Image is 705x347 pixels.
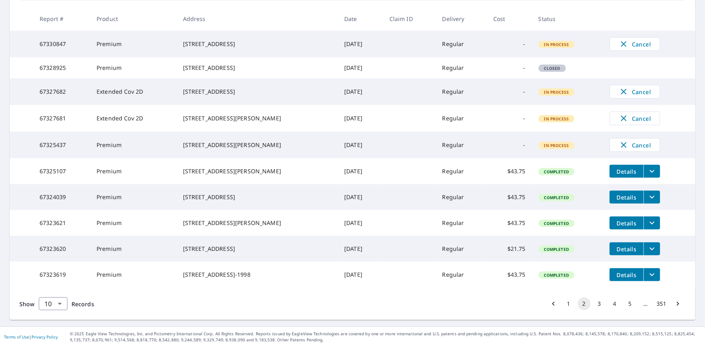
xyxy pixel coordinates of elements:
th: Delivery [436,7,487,31]
td: [DATE] [338,210,383,236]
span: In Process [539,42,574,47]
span: Cancel [618,39,652,49]
td: Premium [90,236,177,262]
th: Status [532,7,603,31]
td: Premium [90,210,177,236]
td: Regular [436,158,487,184]
span: Completed [539,272,574,278]
td: 67330847 [33,31,90,57]
button: Go to page 3 [593,297,606,310]
div: [STREET_ADDRESS] [183,193,332,201]
td: $43.75 [487,262,532,288]
td: $21.75 [487,236,532,262]
span: In Process [539,89,574,95]
span: Details [615,271,639,279]
td: 67323620 [33,236,90,262]
td: Regular [436,184,487,210]
td: [DATE] [338,158,383,184]
button: filesDropdownBtn-67324039 [644,191,660,204]
td: Regular [436,31,487,57]
td: [DATE] [338,78,383,105]
span: Completed [539,169,574,175]
td: [DATE] [338,57,383,78]
td: 67325107 [33,158,90,184]
button: Cancel [610,138,660,152]
button: filesDropdownBtn-67323619 [644,268,660,281]
nav: pagination navigation [546,297,686,310]
button: Go to page 1 [562,297,575,310]
button: Cancel [610,37,660,51]
button: detailsBtn-67323621 [610,217,644,229]
span: Closed [539,65,565,71]
span: Details [615,193,639,201]
td: 67324039 [33,184,90,210]
td: $43.75 [487,210,532,236]
th: Report # [33,7,90,31]
td: Premium [90,262,177,288]
div: [STREET_ADDRESS] [183,40,332,48]
p: © 2025 Eagle View Technologies, Inc. and Pictometry International Corp. All Rights Reserved. Repo... [70,331,701,343]
div: 10 [39,292,67,315]
span: Details [615,168,639,175]
th: Date [338,7,383,31]
button: filesDropdownBtn-67323620 [644,242,660,255]
td: - [487,105,532,132]
td: - [487,78,532,105]
div: [STREET_ADDRESS] [183,64,332,72]
button: page 2 [578,297,591,310]
span: In Process [539,143,574,148]
td: - [487,31,532,57]
td: Regular [436,262,487,288]
a: Terms of Use [4,334,29,340]
td: Regular [436,78,487,105]
button: Cancel [610,85,660,99]
span: Records [72,300,94,308]
span: In Process [539,116,574,122]
button: Cancel [610,111,660,125]
td: [DATE] [338,31,383,57]
div: Show 10 records [39,297,67,310]
span: Details [615,219,639,227]
th: Cost [487,7,532,31]
td: Premium [90,57,177,78]
div: [STREET_ADDRESS][PERSON_NAME] [183,141,332,149]
div: [STREET_ADDRESS]-1998 [183,271,332,279]
button: detailsBtn-67323619 [610,268,644,281]
button: detailsBtn-67323620 [610,242,644,255]
td: [DATE] [338,236,383,262]
td: Premium [90,158,177,184]
td: Premium [90,132,177,158]
button: detailsBtn-67325107 [610,165,644,178]
span: Details [615,245,639,253]
span: Completed [539,195,574,200]
button: filesDropdownBtn-67323621 [644,217,660,229]
td: Regular [436,57,487,78]
div: … [639,300,652,308]
div: [STREET_ADDRESS] [183,245,332,253]
td: Regular [436,236,487,262]
button: Go to previous page [547,297,560,310]
td: - [487,57,532,78]
td: Premium [90,31,177,57]
span: Show [19,300,35,308]
td: Extended Cov 2D [90,105,177,132]
td: - [487,132,532,158]
div: [STREET_ADDRESS][PERSON_NAME] [183,219,332,227]
span: Cancel [618,140,652,150]
td: Extended Cov 2D [90,78,177,105]
button: Go to page 5 [624,297,637,310]
span: Completed [539,246,574,252]
td: Regular [436,210,487,236]
p: | [4,334,58,339]
td: $43.75 [487,158,532,184]
td: [DATE] [338,184,383,210]
td: 67328925 [33,57,90,78]
button: Go to page 351 [654,297,669,310]
th: Product [90,7,177,31]
button: Go to next page [671,297,684,310]
button: filesDropdownBtn-67325107 [644,165,660,178]
span: Cancel [618,114,652,123]
td: 67327682 [33,78,90,105]
div: [STREET_ADDRESS][PERSON_NAME] [183,114,332,122]
button: detailsBtn-67324039 [610,191,644,204]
